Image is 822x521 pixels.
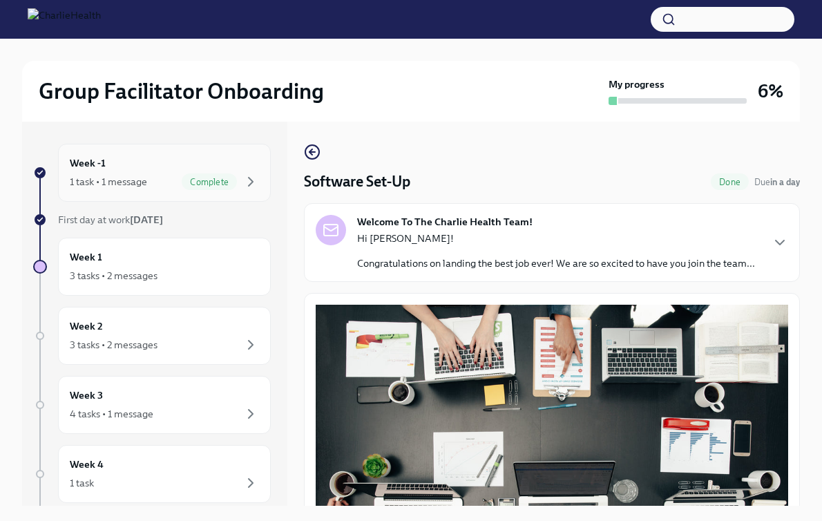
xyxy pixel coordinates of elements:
a: First day at work[DATE] [33,213,271,227]
div: 4 tasks • 1 message [70,407,153,421]
h4: Software Set-Up [304,171,410,192]
p: Congratulations on landing the best job ever! We are so excited to have you join the team... [357,256,755,270]
div: 1 task • 1 message [70,175,147,189]
strong: Welcome To The Charlie Health Team! [357,215,533,229]
div: 3 tasks • 2 messages [70,269,157,283]
a: Week 23 tasks • 2 messages [33,307,271,365]
strong: My progress [609,77,665,91]
a: Week 41 task [33,445,271,503]
h6: Week 3 [70,388,103,403]
strong: [DATE] [130,214,163,226]
a: Week 13 tasks • 2 messages [33,238,271,296]
h6: Week -1 [70,155,106,171]
p: Hi [PERSON_NAME]! [357,231,755,245]
span: First day at work [58,214,163,226]
strong: in a day [770,177,800,187]
img: CharlieHealth [28,8,101,30]
h6: Week 4 [70,457,104,472]
div: 1 task [70,476,94,490]
a: Week 34 tasks • 1 message [33,376,271,434]
span: August 19th, 2025 10:00 [754,176,800,189]
div: 3 tasks • 2 messages [70,338,157,352]
h2: Group Facilitator Onboarding [39,77,324,105]
h6: Week 1 [70,249,102,265]
span: Done [711,177,749,187]
a: Week -11 task • 1 messageComplete [33,144,271,202]
span: Complete [182,177,237,187]
span: Due [754,177,800,187]
h3: 6% [758,79,783,104]
h6: Week 2 [70,319,103,334]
